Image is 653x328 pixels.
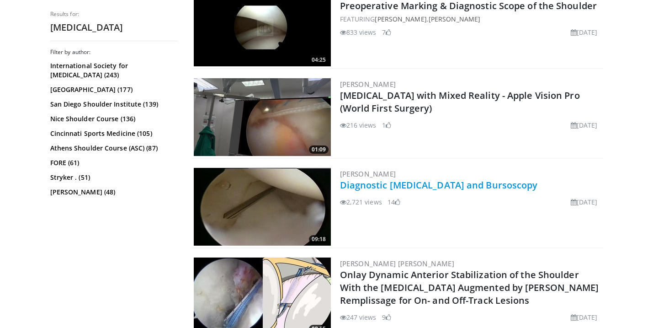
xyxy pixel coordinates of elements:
a: [MEDICAL_DATA] with Mixed Reality - Apple Vision Pro (World First Surgery) [340,89,580,114]
a: International Society for [MEDICAL_DATA] (243) [50,61,176,80]
li: 7 [382,27,391,37]
li: 216 views [340,120,377,130]
a: 01:09 [194,78,331,156]
a: [PERSON_NAME] [429,15,480,23]
span: 04:25 [309,56,329,64]
li: 833 views [340,27,377,37]
a: [PERSON_NAME] (48) [50,188,176,197]
a: [PERSON_NAME] [340,80,396,89]
a: 09:18 [194,168,331,246]
img: ccc851b4-bcc1-453e-ae8d-aef238705140.300x170_q85_crop-smart_upscale.jpg [194,78,331,156]
li: [DATE] [571,120,598,130]
a: [GEOGRAPHIC_DATA] (177) [50,85,176,94]
h3: Filter by author: [50,48,178,56]
li: [DATE] [571,312,598,322]
a: [PERSON_NAME] [PERSON_NAME] [340,259,455,268]
h2: [MEDICAL_DATA] [50,22,178,33]
a: Nice Shoulder Course (136) [50,114,176,124]
li: [DATE] [571,197,598,207]
a: Cincinnati Sports Medicine (105) [50,129,176,138]
a: Stryker . (51) [50,173,176,182]
span: 01:09 [309,145,329,154]
span: 09:18 [309,235,329,243]
div: FEATURING , [340,14,601,24]
a: [PERSON_NAME] [340,169,396,178]
a: Onlay Dynamic Anterior Stabilization of the Shoulder With the [MEDICAL_DATA] Augmented by [PERSON... [340,269,599,306]
a: Diagnostic [MEDICAL_DATA] and Bursoscopy [340,179,538,191]
li: [DATE] [571,27,598,37]
a: San Diego Shoulder Institute (139) [50,100,176,109]
li: 2,721 views [340,197,382,207]
li: 14 [388,197,400,207]
a: Athens Shoulder Course (ASC) (87) [50,144,176,153]
li: 1 [382,120,391,130]
li: 9 [382,312,391,322]
a: [PERSON_NAME] [375,15,426,23]
a: FORE (61) [50,158,176,167]
p: Results for: [50,11,178,18]
img: c2iSbFw6b5_lmbUn4xMDoxOmdtO40mAx.300x170_q85_crop-smart_upscale.jpg [194,168,331,246]
li: 247 views [340,312,377,322]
